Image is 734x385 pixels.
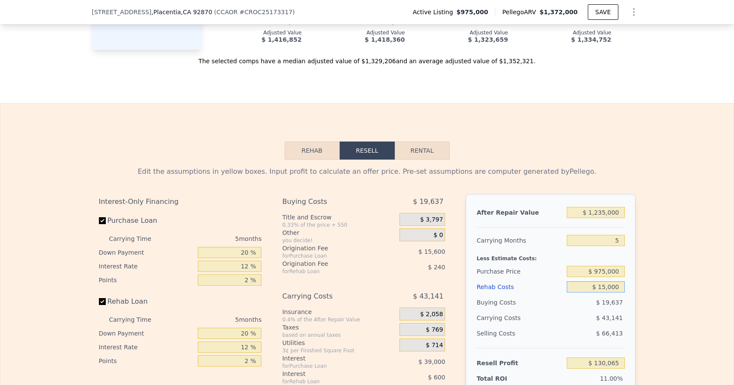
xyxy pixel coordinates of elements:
[282,308,396,316] div: Insurance
[169,313,262,326] div: 5 months
[282,244,378,253] div: Origination Fee
[600,375,623,382] span: 11.00%
[457,8,488,16] span: $975,000
[426,326,443,334] span: $ 769
[418,358,445,365] span: $ 39,000
[99,217,106,224] input: Purchase Loan
[625,3,642,21] button: Show Options
[540,9,578,15] span: $1,372,000
[476,248,624,264] div: Less Estimate Costs:
[99,194,262,209] div: Interest-Only Financing
[282,354,378,363] div: Interest
[282,259,378,268] div: Origination Fee
[92,50,642,65] div: The selected comps have a median adjusted value of $1,329,206 and an average adjusted value of $1...
[92,8,152,16] span: [STREET_ADDRESS]
[476,279,563,295] div: Rehab Costs
[151,8,212,16] span: , Placentia
[282,289,378,304] div: Carrying Costs
[282,194,378,209] div: Buying Costs
[413,194,443,209] span: $ 19,637
[571,36,611,43] span: $ 1,334,752
[109,313,165,326] div: Carrying Time
[282,323,396,332] div: Taxes
[588,4,618,20] button: SAVE
[596,299,623,306] span: $ 19,637
[468,36,508,43] span: $ 1,323,659
[596,330,623,337] span: $ 66,413
[433,231,443,239] span: $ 0
[428,264,445,271] span: $ 240
[99,259,195,273] div: Interest Rate
[282,370,378,378] div: Interest
[261,36,301,43] span: $ 1,416,852
[395,142,450,160] button: Rental
[240,9,292,15] span: # CROC25173317
[216,9,238,15] span: CCAOR
[99,213,195,228] label: Purchase Loan
[522,29,611,36] div: Adjusted Value
[413,289,443,304] span: $ 43,141
[99,166,636,177] div: Edit the assumptions in yellow boxes. Input profit to calculate an offer price. Pre-set assumptio...
[99,294,195,309] label: Rehab Loan
[476,326,563,341] div: Selling Costs
[99,298,106,305] input: Rehab Loan
[419,29,508,36] div: Adjusted Value
[99,354,195,368] div: Points
[476,355,563,371] div: Resell Profit
[428,374,445,381] span: $ 600
[420,311,443,318] span: $ 2,058
[420,216,443,224] span: $ 3,797
[476,295,563,310] div: Buying Costs
[282,316,396,323] div: 0.4% of the After Repair Value
[365,36,405,43] span: $ 1,418,360
[282,228,396,237] div: Other
[181,9,212,15] span: , CA 92870
[282,253,378,259] div: for Purchase Loan
[282,222,396,228] div: 0.33% of the price + 550
[413,8,457,16] span: Active Listing
[316,29,405,36] div: Adjusted Value
[340,142,395,160] button: Resell
[476,233,563,248] div: Carrying Months
[282,363,378,370] div: for Purchase Loan
[418,248,445,255] span: $ 15,600
[99,326,195,340] div: Down Payment
[282,339,396,347] div: Utilities
[476,374,530,383] div: Total ROI
[99,273,195,287] div: Points
[282,237,396,244] div: you decide!
[502,8,540,16] span: Pellego ARV
[109,232,165,246] div: Carrying Time
[282,347,396,354] div: 3¢ per Finished Square Foot
[169,232,262,246] div: 5 months
[99,340,195,354] div: Interest Rate
[426,342,443,349] span: $ 714
[282,378,378,385] div: for Rehab Loan
[596,314,623,321] span: $ 43,141
[476,264,563,279] div: Purchase Price
[212,29,302,36] div: Adjusted Value
[476,310,530,326] div: Carrying Costs
[282,332,396,339] div: based on annual taxes
[285,142,340,160] button: Rehab
[476,205,563,220] div: After Repair Value
[625,29,715,36] div: Adjusted Value
[282,268,378,275] div: for Rehab Loan
[282,213,396,222] div: Title and Escrow
[214,8,295,16] div: ( )
[99,246,195,259] div: Down Payment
